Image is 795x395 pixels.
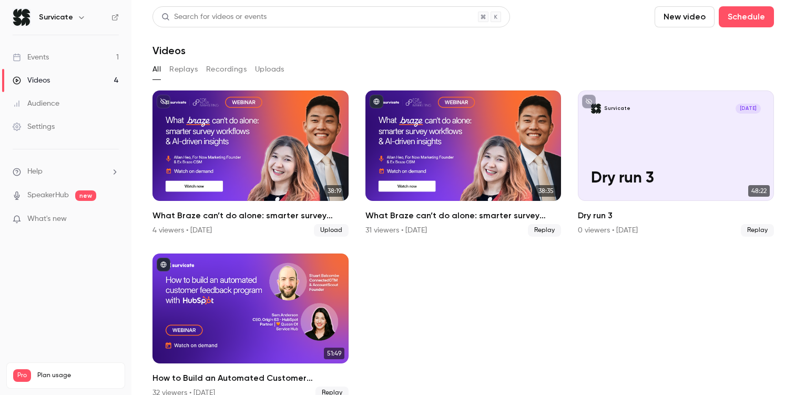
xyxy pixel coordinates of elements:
li: Dry run 3 [578,90,774,237]
div: Audience [13,98,59,109]
span: 38:19 [324,185,344,197]
span: What's new [27,214,67,225]
button: published [157,258,170,271]
div: 4 viewers • [DATE] [152,225,212,236]
div: Events [13,52,49,63]
button: New video [655,6,715,27]
button: All [152,61,161,78]
span: Upload [314,224,349,237]
span: 38:35 [535,185,557,197]
img: Dry run 3 [591,104,601,114]
button: Schedule [719,6,774,27]
div: Settings [13,121,55,132]
h2: What Braze can’t do alone: smarter survey workflows & AI-driven insights [152,209,349,222]
li: help-dropdown-opener [13,166,119,177]
span: Help [27,166,43,177]
h2: Dry run 3 [578,209,774,222]
p: Dry run 3 [591,170,760,188]
span: [DATE] [736,104,761,114]
p: Survicate [604,105,630,112]
h6: Survicate [39,12,73,23]
a: 38:19What Braze can’t do alone: smarter survey workflows & AI-driven insights4 viewers • [DATE]Up... [152,90,349,237]
button: Uploads [255,61,284,78]
span: 51:49 [324,348,344,359]
li: What Braze can’t do alone: smarter survey workflows & AI-driven insights [152,90,349,237]
span: new [75,190,96,201]
button: unpublished [157,95,170,108]
div: 31 viewers • [DATE] [365,225,427,236]
span: Plan usage [37,371,118,380]
button: unpublished [582,95,596,108]
span: 48:22 [748,185,770,197]
li: What Braze can’t do alone: smarter survey workflows & AI-driven insights [365,90,562,237]
span: Replay [528,224,561,237]
div: Search for videos or events [161,12,267,23]
a: Dry run 3Survicate[DATE]Dry run 348:22Dry run 30 viewers • [DATE]Replay [578,90,774,237]
div: Videos [13,75,50,86]
h2: How to Build an Automated Customer Feedback Program with HubSpot [152,372,349,384]
section: Videos [152,6,774,389]
img: Survicate [13,9,30,26]
button: Replays [169,61,198,78]
h1: Videos [152,44,186,57]
button: published [370,95,383,108]
a: 38:35What Braze can’t do alone: smarter survey workflows & AI-driven insights31 viewers • [DATE]R... [365,90,562,237]
span: Replay [741,224,774,237]
div: 0 viewers • [DATE] [578,225,638,236]
h2: What Braze can’t do alone: smarter survey workflows & AI-driven insights [365,209,562,222]
span: Pro [13,369,31,382]
a: SpeakerHub [27,190,69,201]
button: Recordings [206,61,247,78]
